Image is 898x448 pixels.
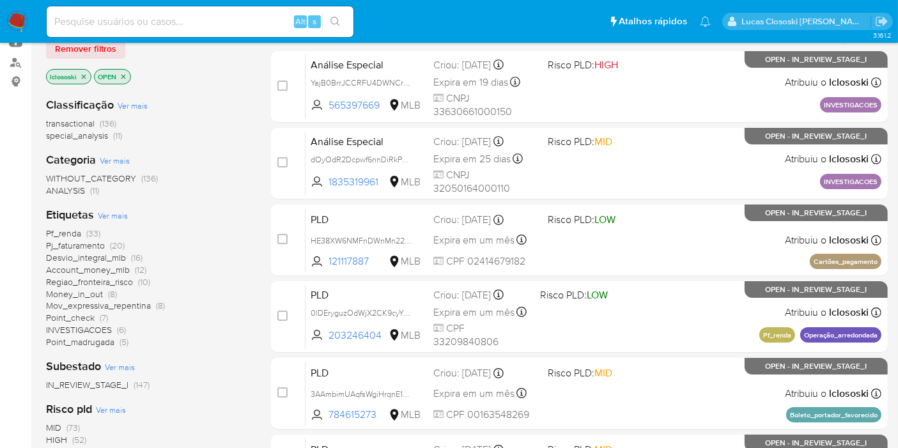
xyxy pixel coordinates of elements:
a: Sair [875,15,888,28]
p: lucas.clososki@mercadolivre.com [742,15,871,27]
span: s [313,15,316,27]
input: Pesquise usuários ou casos... [47,13,353,30]
span: Alt [295,15,306,27]
button: search-icon [322,13,348,31]
span: 3.161.2 [873,30,892,40]
span: Atalhos rápidos [619,15,687,28]
a: Notificações [700,16,711,27]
